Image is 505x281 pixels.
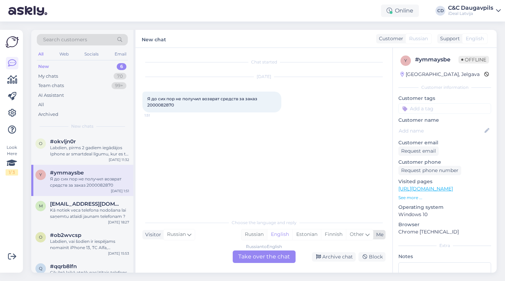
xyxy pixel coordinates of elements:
[398,228,491,236] p: Chrome [TECHNICAL_ID]
[142,220,386,226] div: Choose the language and reply
[50,263,77,270] span: #qqrb8lfn
[144,113,171,118] span: 1:51
[398,253,491,260] p: Notes
[233,250,296,263] div: Take over the chat
[246,244,282,250] div: Russian to English
[111,82,126,89] div: 99+
[292,229,321,240] div: Estonian
[404,58,407,63] span: y
[466,35,484,42] span: English
[373,231,383,238] div: Me
[6,169,18,176] div: 1 / 3
[39,172,42,177] span: y
[142,59,386,65] div: Chat started
[38,73,58,80] div: My chats
[43,36,87,43] span: Search customers
[398,103,491,114] input: Add a tag
[6,35,19,49] img: Askly Logo
[436,6,445,16] div: CD
[38,111,58,118] div: Archived
[400,71,480,78] div: [GEOGRAPHIC_DATA], Jelgava
[448,5,493,11] div: C&C Daugavpils
[50,145,129,157] div: Labdien, pirms 2 gadiem iegādājos Iphone ar smartdeal līgumu, kur es to varu apskatīties?
[398,95,491,102] p: Customer tags
[50,170,84,176] span: #ymmaysbe
[415,56,458,64] div: # ymmaysbe
[39,235,42,240] span: o
[83,50,100,59] div: Socials
[38,92,64,99] div: AI Assistant
[381,5,419,17] div: Online
[376,35,403,42] div: Customer
[71,123,93,129] span: New chats
[117,63,126,70] div: 6
[398,211,491,218] p: Windows 10
[409,35,428,42] span: Russian
[58,50,70,59] div: Web
[398,204,491,211] p: Operating system
[50,201,122,207] span: mihailovajekaterina5@gmail.com
[147,96,258,108] span: Я до сих пор не получил возврат средств за заказ 2000082870
[109,157,129,162] div: [DATE] 11:32
[437,35,460,42] div: Support
[358,252,386,262] div: Block
[108,251,129,256] div: [DATE] 15:53
[448,5,501,16] a: C&C DaugavpilsiDeal Latvija
[267,229,292,240] div: English
[113,50,128,59] div: Email
[321,229,346,240] div: Finnish
[38,101,44,108] div: All
[50,232,81,238] span: #ob2wvcsp
[37,50,45,59] div: All
[50,238,129,251] div: Labdien, vai šodien ir iespējams nomainīt iPhone 13, TC Alfa, akumulatoru?
[398,84,491,91] div: Customer information
[398,139,491,146] p: Customer email
[50,176,129,188] div: Я до сих пор не получил возврат средств за заказ 2000082870
[142,74,386,80] div: [DATE]
[398,195,491,201] p: See more ...
[39,266,42,271] span: q
[241,229,267,240] div: Russian
[38,63,49,70] div: New
[350,231,364,237] span: Other
[39,203,43,208] span: m
[398,166,461,175] div: Request phone number
[458,56,489,63] span: Offline
[398,178,491,185] p: Visited pages
[398,242,491,249] div: Extra
[6,144,18,176] div: Look Here
[398,117,491,124] p: Customer name
[398,146,439,156] div: Request email
[399,127,483,135] input: Add name
[111,188,129,194] div: [DATE] 1:51
[398,159,491,166] p: Customer phone
[38,82,64,89] div: Team chats
[312,252,356,262] div: Archive chat
[448,11,493,16] div: iDeal Latvija
[50,207,129,220] div: Kā notiek veca telefona nodošana lai saņemtu atlaidi jaunam telefonam ?
[39,141,42,146] span: o
[108,220,129,225] div: [DATE] 18:27
[142,34,166,43] label: New chat
[167,231,186,238] span: Russian
[398,221,491,228] p: Browser
[142,231,161,238] div: Visitor
[50,138,76,145] span: #okvljn0r
[398,186,453,192] a: [URL][DOMAIN_NAME]
[114,73,126,80] div: 70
